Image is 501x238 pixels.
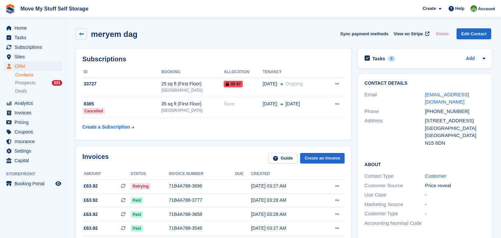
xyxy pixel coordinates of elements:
[425,117,486,125] div: [STREET_ADDRESS]
[15,80,36,86] span: Prospects
[82,55,345,63] h2: Subscriptions
[84,211,98,218] span: £63.92
[161,67,224,77] th: Booking
[364,91,425,106] div: Email
[425,108,486,115] div: [PHONE_NUMBER]
[131,197,143,204] span: Paid
[300,153,345,164] a: Create an Invoice
[263,101,277,107] span: [DATE]
[161,80,224,87] div: 25 sq ft (First Floor)
[169,183,235,190] div: 71B4A788-3896
[364,117,425,147] div: Address
[455,5,464,12] span: Help
[3,137,62,146] a: menu
[131,225,143,232] span: Paid
[169,225,235,232] div: 71B4A788-3546
[14,52,54,61] span: Sites
[478,6,495,12] span: Account
[82,67,161,77] th: ID
[364,191,425,199] div: Use Case
[224,101,263,107] div: None
[14,23,54,33] span: Home
[14,137,54,146] span: Insurance
[82,153,109,164] h2: Invoices
[82,101,161,107] div: 8385
[15,88,27,94] span: Deals
[286,81,303,86] span: Ongoing
[14,108,54,117] span: Invoices
[425,201,486,208] div: -
[82,124,130,131] div: Create a Subscription
[15,79,62,86] a: Prospects 331
[161,107,224,113] div: [GEOGRAPHIC_DATA]
[425,92,469,105] a: [EMAIL_ADDRESS][DOMAIN_NAME]
[3,146,62,156] a: menu
[54,180,62,188] a: Preview store
[14,146,54,156] span: Settings
[14,43,54,52] span: Subscriptions
[14,99,54,108] span: Analytics
[18,3,91,14] a: Move My Stuff Self Storage
[84,183,98,190] span: £63.92
[466,55,475,63] a: Add
[391,28,431,39] a: View on Stripe
[161,101,224,107] div: 35 sq ft (First Floor)
[6,171,66,177] span: Storefront
[131,183,151,190] span: Retrying
[364,201,425,208] div: Marketing Source
[82,121,134,133] a: Create a Subscription
[364,108,425,115] div: Phone
[263,80,277,87] span: [DATE]
[251,211,318,218] div: [DATE] 03:28 AM
[340,28,388,39] button: Sync payment methods
[14,118,54,127] span: Pricing
[169,211,235,218] div: 71B4A788-3658
[14,62,54,71] span: CRM
[84,197,98,204] span: £63.92
[14,179,54,188] span: Booking Portal
[457,28,491,39] a: Edit Contact
[364,182,425,190] div: Customer Source
[131,211,143,218] span: Paid
[372,56,385,62] h2: Tasks
[263,67,323,77] th: Tenancy
[425,139,486,147] div: N15 6DN
[3,52,62,61] a: menu
[84,225,98,232] span: £63.92
[3,33,62,42] a: menu
[14,33,54,42] span: Tasks
[251,183,318,190] div: [DATE] 03:27 AM
[91,30,137,39] h2: meryem dag
[425,132,486,139] div: [GEOGRAPHIC_DATA]
[425,173,446,179] a: Customer
[433,28,451,39] button: Delete
[82,169,131,179] th: Amount
[3,156,62,165] a: menu
[3,179,62,188] a: menu
[425,125,486,132] div: [GEOGRAPHIC_DATA]
[224,67,263,77] th: Allocation
[169,169,235,179] th: Invoice number
[470,5,477,12] img: Joel Booth
[15,88,62,95] a: Deals
[3,43,62,52] a: menu
[14,127,54,136] span: Coupons
[364,210,425,218] div: Customer Type
[3,118,62,127] a: menu
[5,4,15,14] img: stora-icon-8386f47178a22dfd0bd8f6a31ec36ba5ce8667c1dd55bd0f319d3a0aa187defe.svg
[82,108,105,114] div: Cancelled
[364,81,485,86] h2: Contact Details
[15,72,62,78] a: Contacts
[423,5,436,12] span: Create
[425,210,486,218] div: -
[251,197,318,204] div: [DATE] 03:28 AM
[268,153,297,164] a: Guide
[82,80,161,87] div: 33727
[3,23,62,33] a: menu
[364,172,425,180] div: Contact Type
[235,169,251,179] th: Due
[131,169,169,179] th: Status
[364,161,485,167] h2: About
[286,101,300,107] span: [DATE]
[169,197,235,204] div: 71B4A788-3777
